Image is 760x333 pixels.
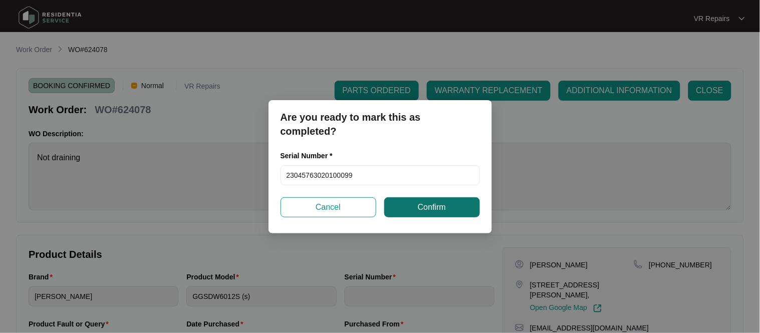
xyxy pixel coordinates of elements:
span: Confirm [418,201,446,213]
p: completed? [281,124,480,138]
p: Are you ready to mark this as [281,110,480,124]
span: Cancel [316,201,341,213]
label: Serial Number * [281,151,340,161]
button: Confirm [384,197,480,217]
button: Cancel [281,197,376,217]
